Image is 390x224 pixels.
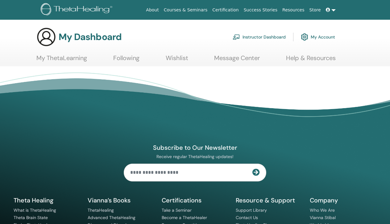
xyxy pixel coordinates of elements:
[88,196,154,204] h5: Vianna’s Books
[301,32,308,42] img: cog.svg
[236,196,302,204] h5: Resource & Support
[310,196,376,204] h5: Company
[233,30,286,44] a: Instructor Dashboard
[113,54,139,66] a: Following
[236,215,258,220] a: Contact Us
[143,4,161,16] a: About
[88,215,135,220] a: Advanced ThetaHealing
[214,54,260,66] a: Message Center
[162,207,192,213] a: Take a Seminar
[14,207,56,213] a: What is ThetaHealing
[162,196,228,204] h5: Certifications
[307,4,323,16] a: Store
[162,215,207,220] a: Become a ThetaHealer
[14,196,80,204] h5: Theta Healing
[310,215,336,220] a: Vianna Stibal
[88,207,114,213] a: ThetaHealing
[124,154,266,159] p: Receive regular ThetaHealing updates!
[301,30,335,44] a: My Account
[280,4,307,16] a: Resources
[14,215,48,220] a: Theta Brain State
[36,27,56,47] img: generic-user-icon.jpg
[286,54,336,66] a: Help & Resources
[236,207,267,213] a: Support Library
[36,54,87,66] a: My ThetaLearning
[310,207,335,213] a: Who We Are
[233,34,240,40] img: chalkboard-teacher.svg
[41,3,114,17] img: logo.png
[124,144,266,152] h4: Subscribe to Our Newsletter
[210,4,241,16] a: Certification
[161,4,210,16] a: Courses & Seminars
[166,54,188,66] a: Wishlist
[241,4,280,16] a: Success Stories
[59,31,122,43] h3: My Dashboard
